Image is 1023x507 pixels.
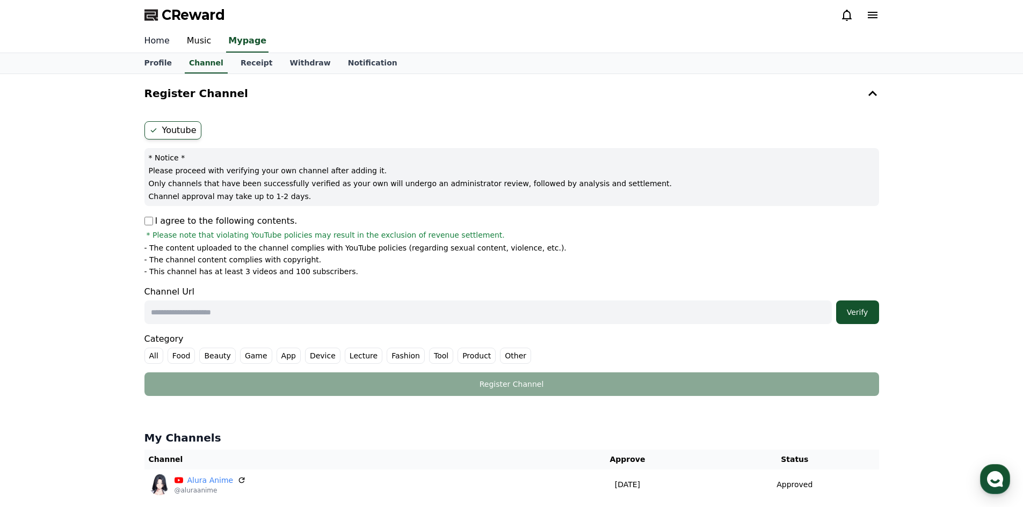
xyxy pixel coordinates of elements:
[144,266,358,277] p: - This channel has at least 3 videos and 100 subscribers.
[144,285,879,324] div: Channel Url
[281,53,339,74] a: Withdraw
[149,178,875,189] p: Only channels that have been successfully verified as your own will undergo an administrator revi...
[168,348,195,364] label: Food
[429,348,453,364] label: Tool
[159,356,185,365] span: Settings
[836,300,879,324] button: Verify
[149,474,170,495] img: Alura Anime
[840,307,875,318] div: Verify
[549,479,706,490] p: [DATE]
[545,450,710,469] th: Approve
[27,356,46,365] span: Home
[226,30,269,53] a: Mypage
[185,53,228,74] a: Channel
[3,340,71,367] a: Home
[345,348,382,364] label: Lecture
[144,6,225,24] a: CReward
[144,333,879,364] div: Category
[777,479,812,490] p: Approved
[240,348,272,364] label: Game
[387,348,425,364] label: Fashion
[166,379,858,390] div: Register Channel
[89,357,121,365] span: Messages
[305,348,340,364] label: Device
[71,340,139,367] a: Messages
[199,348,235,364] label: Beauty
[458,348,496,364] label: Product
[162,6,225,24] span: CReward
[144,348,163,364] label: All
[144,450,545,469] th: Channel
[175,486,246,495] p: @aluraanime
[149,152,875,163] p: * Notice *
[339,53,406,74] a: Notification
[232,53,281,74] a: Receipt
[178,30,220,53] a: Music
[187,475,234,486] a: Alura Anime
[149,165,875,176] p: Please proceed with verifying your own channel after adding it.
[277,348,301,364] label: App
[144,254,322,265] p: - The channel content complies with copyright.
[149,191,875,202] p: Channel approval may take up to 1-2 days.
[136,30,178,53] a: Home
[144,430,879,445] h4: My Channels
[500,348,531,364] label: Other
[144,87,248,99] h4: Register Channel
[144,372,879,396] button: Register Channel
[144,215,298,227] p: I agree to the following contents.
[140,78,883,108] button: Register Channel
[144,121,201,139] label: Youtube
[136,53,180,74] a: Profile
[710,450,879,469] th: Status
[147,230,505,240] span: * Please note that violating YouTube policies may result in the exclusion of revenue settlement.
[144,243,567,253] p: - The content uploaded to the channel complies with YouTube policies (regarding sexual content, v...
[139,340,206,367] a: Settings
